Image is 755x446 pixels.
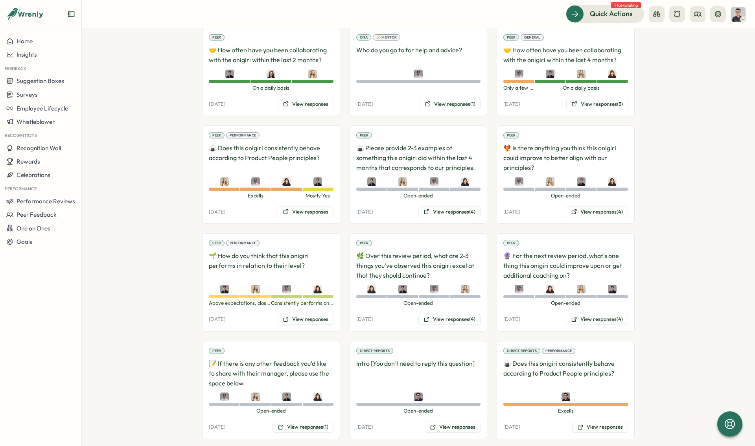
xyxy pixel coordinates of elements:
[503,192,628,199] span: Open-ended
[220,177,229,186] img: Sarah McEwan
[503,424,520,431] p: [DATE]
[731,7,746,22] img: Hasan Naqvi
[503,143,628,172] p: 🐦‍🔥 Is there anything you think this onigiri could improve to better align with our principles?
[503,300,628,307] span: Open-ended
[503,251,628,280] p: 🔮 For the next review period, what’s one thing this onigiri could improve upon or get additional ...
[282,285,291,293] img: Amna Khattak
[17,118,55,125] span: Whistleblower
[534,85,628,92] span: On a daily basis
[17,158,40,165] span: Rewards
[398,177,407,186] img: Sarah McEwan
[356,192,481,199] span: Open-ended
[278,99,333,110] button: View responses
[209,143,333,172] p: 🍙 Does this onigiri consistently behave according to Product People principles?
[590,9,633,19] span: Quick Actions
[220,285,229,293] img: Dionisio Arredondo
[418,314,481,325] button: View responses(4)
[209,251,333,280] p: 🌱 How do you think that this onigiri performs in relation to their level?
[17,144,61,152] span: Recognition Wall
[356,359,481,388] p: Intro [You don't need to reply this question]
[17,197,75,205] span: Performance Reviews
[420,99,481,110] button: View responses(1)
[278,314,333,325] button: View responses
[278,206,333,217] button: View responses
[356,407,481,415] span: Open-ended
[209,359,333,388] p: 📝 If there is any other feedback you’d like to share with their manager, please use the space below.
[17,77,64,85] span: Suggestion Boxes
[503,348,540,354] div: Direct Reports
[251,285,260,293] img: Sarah McEwan
[356,208,373,216] p: [DATE]
[356,240,372,246] div: Peer
[546,285,554,293] img: Zara Malik
[572,422,628,433] button: View responses
[503,45,628,65] p: 🤝 How often have you been collaborating with the onigiri within the last 4 months?
[611,2,641,8] span: 1 task waiting
[503,132,519,138] div: Peer
[608,70,617,78] img: Zara Malik
[220,393,229,401] img: Amna Khattak
[356,101,373,108] p: [DATE]
[282,393,291,401] img: Dionisio Arredondo
[367,177,376,186] img: Dionisio Arredondo
[209,192,302,199] span: Excells
[209,316,225,323] p: [DATE]
[461,177,470,186] img: Zara Malik
[282,177,291,186] img: Zara Malik
[577,70,586,78] img: Sarah McEwan
[17,91,38,98] span: Surveys
[17,171,50,179] span: Celebrations
[566,314,628,325] button: View responses(4)
[430,285,438,293] img: Amna Khattak
[566,99,628,110] button: View responses(3)
[414,70,423,78] img: Amna Khattak
[209,208,225,216] p: [DATE]
[209,85,333,92] span: On a daily basis
[271,300,333,307] span: Consistently performs on the current level
[251,177,260,186] img: Amna Khattak
[356,143,481,172] p: 🍙 Please provide 2-3 examples of something this onigiri did within the last 4 months that corresp...
[398,285,407,293] img: Dionisio Arredondo
[546,177,554,186] img: Sarah McEwan
[225,70,234,78] img: Dionisio Arredondo
[209,348,225,354] div: Peer
[503,101,520,108] p: [DATE]
[17,105,68,112] span: Employee Lifecycle
[356,34,371,41] div: ONA
[17,211,57,218] span: Peer Feedback
[251,393,260,401] img: Sarah McEwan
[267,70,275,78] img: Elisabetta Casagrande
[313,393,322,401] img: Zara Malik
[356,424,373,431] p: [DATE]
[608,177,617,186] img: Zara Malik
[430,177,438,186] img: Amna Khattak
[356,348,393,354] div: Direct Reports
[515,70,523,78] img: Amna Khattak
[209,34,225,41] div: Peer
[209,240,225,246] div: Peer
[503,85,534,92] span: Only a few occasions throughout this period
[503,208,520,216] p: [DATE]
[608,285,617,293] img: Dionisio Arredondo
[356,300,481,307] span: Open-ended
[209,407,333,415] span: Open-ended
[503,407,628,415] span: Excells
[313,177,322,186] img: Dionisio Arredondo
[562,393,570,401] img: Furqan Tariq
[503,359,628,388] p: 🍙 Does this onigiri consistently behave according to Product People principles?
[209,424,225,431] p: [DATE]
[356,316,373,323] p: [DATE]
[515,285,523,293] img: Amna Khattak
[67,10,75,18] button: Expand sidebar
[577,285,586,293] img: Sarah McEwan
[461,285,470,293] img: Sarah McEwan
[503,316,520,323] p: [DATE]
[17,238,32,245] span: Goals
[209,132,225,138] div: Peer
[546,70,554,78] img: Dionisio Arredondo
[226,240,260,246] div: Performance
[566,206,628,217] button: View responses(4)
[356,132,372,138] div: Peer
[577,177,586,186] img: Dionisio Arredondo
[226,132,260,138] div: Performance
